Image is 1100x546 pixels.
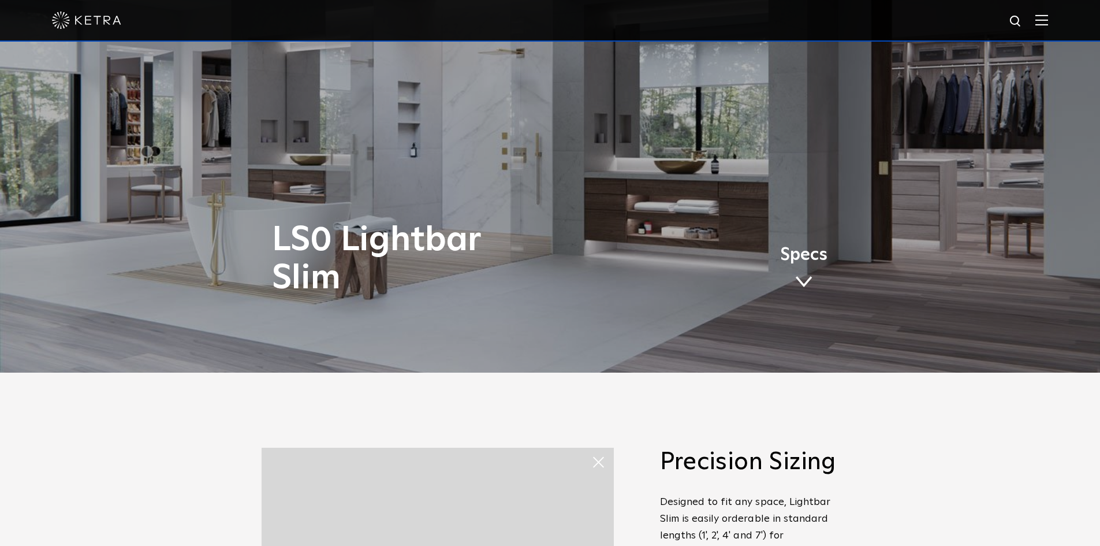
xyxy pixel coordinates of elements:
[660,448,839,477] h2: Precision Sizing
[780,247,827,263] span: Specs
[52,12,121,29] img: ketra-logo-2019-white
[780,247,827,292] a: Specs
[272,221,598,298] h1: LS0 Lightbar Slim
[1035,14,1048,25] img: Hamburger%20Nav.svg
[1009,14,1023,29] img: search icon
